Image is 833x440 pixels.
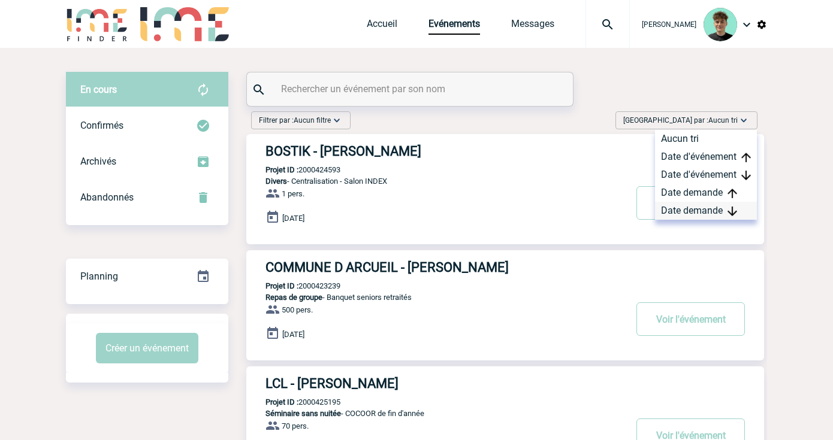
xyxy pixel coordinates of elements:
[66,72,228,108] div: Retrouvez ici tous vos évènements avant confirmation
[642,20,696,29] span: [PERSON_NAME]
[428,18,480,35] a: Evénements
[259,114,331,126] span: Filtrer par :
[282,305,313,314] span: 500 pers.
[728,189,737,198] img: arrow_upward.png
[728,207,737,216] img: arrow_downward.png
[655,184,757,202] div: Date demande
[246,376,764,391] a: LCL - [PERSON_NAME]
[246,281,340,290] p: 2000423239
[282,214,304,223] span: [DATE]
[80,120,123,131] span: Confirmés
[246,260,764,275] a: COMMUNE D ARCUEIL - [PERSON_NAME]
[708,116,738,125] span: Aucun tri
[66,258,228,293] a: Planning
[265,260,625,275] h3: COMMUNE D ARCUEIL - [PERSON_NAME]
[741,171,751,180] img: arrow_downward.png
[66,144,228,180] div: Retrouvez ici tous les événements que vous avez décidé d'archiver
[80,156,116,167] span: Archivés
[265,165,298,174] b: Projet ID :
[265,144,625,159] h3: BOSTIK - [PERSON_NAME]
[636,186,745,220] button: Voir l'événement
[265,293,322,302] span: Repas de groupe
[246,177,625,186] p: - Centralisation - Salon INDEX
[246,397,340,406] p: 2000425195
[511,18,554,35] a: Messages
[294,116,331,125] span: Aucun filtre
[246,409,625,418] p: - COCOOR de fin d'année
[246,165,340,174] p: 2000424593
[282,421,309,430] span: 70 pers.
[96,333,198,363] button: Créer un événement
[80,271,118,282] span: Planning
[265,397,298,406] b: Projet ID :
[704,8,737,41] img: 131612-0.png
[636,302,745,336] button: Voir l'événement
[80,192,134,203] span: Abandonnés
[282,330,304,339] span: [DATE]
[282,189,304,198] span: 1 pers.
[655,148,757,166] div: Date d'événement
[246,144,764,159] a: BOSTIK - [PERSON_NAME]
[265,177,287,186] span: Divers
[278,80,545,98] input: Rechercher un événement par son nom
[246,293,625,302] p: - Banquet seniors retraités
[655,202,757,220] div: Date demande
[66,180,228,216] div: Retrouvez ici tous vos événements annulés
[738,114,750,126] img: baseline_expand_more_white_24dp-b.png
[741,153,751,162] img: arrow_upward.png
[66,7,128,41] img: IME-Finder
[331,114,343,126] img: baseline_expand_more_white_24dp-b.png
[367,18,397,35] a: Accueil
[655,130,757,148] div: Aucun tri
[623,114,738,126] span: [GEOGRAPHIC_DATA] par :
[265,281,298,290] b: Projet ID :
[655,166,757,184] div: Date d'événement
[66,259,228,295] div: Retrouvez ici tous vos événements organisés par date et état d'avancement
[265,409,341,418] span: Séminaire sans nuitée
[80,84,117,95] span: En cours
[265,376,625,391] h3: LCL - [PERSON_NAME]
